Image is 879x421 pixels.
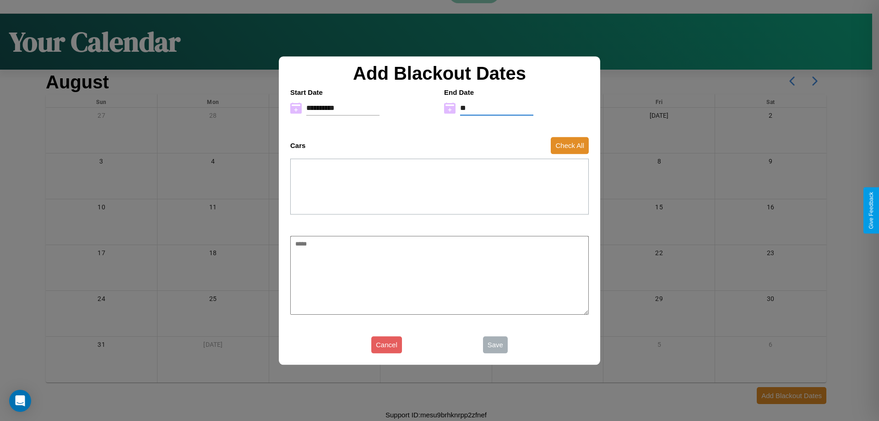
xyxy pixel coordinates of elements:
[290,88,435,96] h4: Start Date
[551,137,589,154] button: Check All
[9,390,31,412] div: Open Intercom Messenger
[444,88,589,96] h4: End Date
[483,336,508,353] button: Save
[371,336,402,353] button: Cancel
[290,142,305,149] h4: Cars
[868,192,874,229] div: Give Feedback
[286,63,593,84] h2: Add Blackout Dates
